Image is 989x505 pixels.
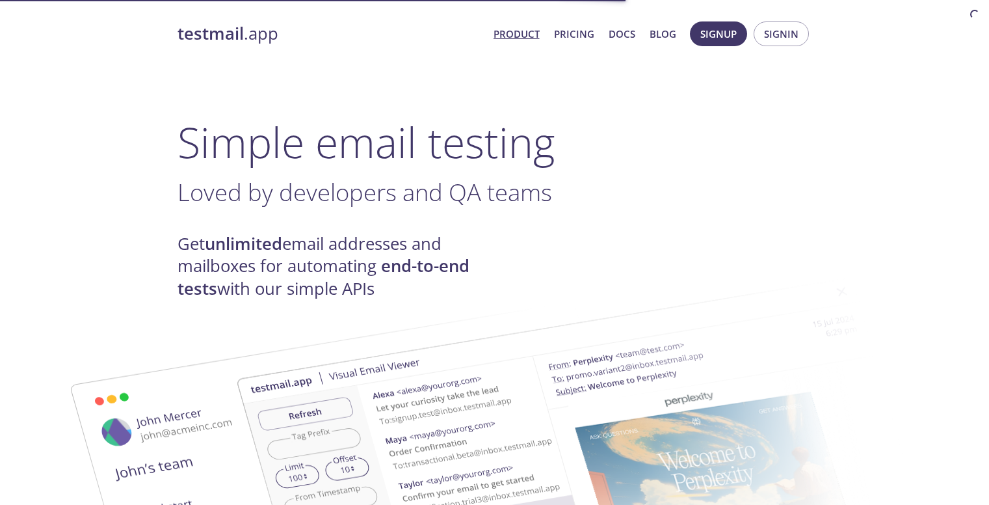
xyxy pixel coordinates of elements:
[178,176,552,208] span: Loved by developers and QA teams
[690,21,747,46] button: Signup
[178,233,495,300] h4: Get email addresses and mailboxes for automating with our simple APIs
[178,22,244,45] strong: testmail
[764,25,798,42] span: Signin
[178,254,469,299] strong: end-to-end tests
[609,25,635,42] a: Docs
[178,117,812,167] h1: Simple email testing
[494,25,540,42] a: Product
[205,232,282,255] strong: unlimited
[754,21,809,46] button: Signin
[700,25,737,42] span: Signup
[650,25,676,42] a: Blog
[178,23,483,45] a: testmail.app
[554,25,594,42] a: Pricing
